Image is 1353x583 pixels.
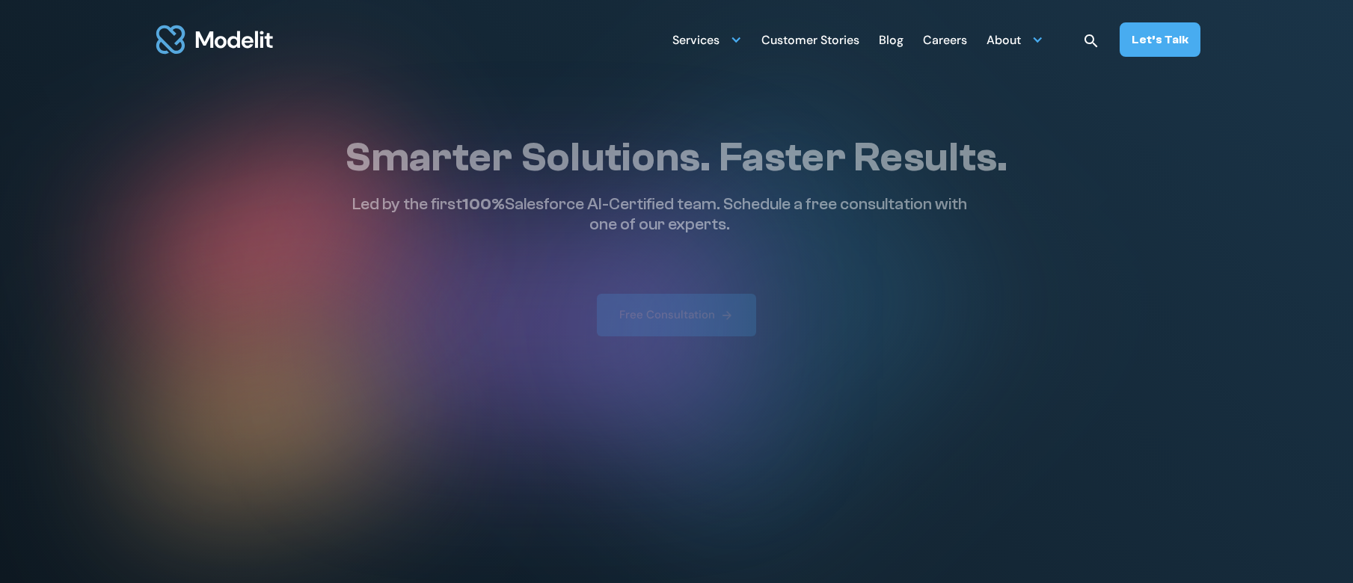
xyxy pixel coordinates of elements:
[761,27,859,56] div: Customer Stories
[597,294,757,336] a: Free Consultation
[619,307,715,323] div: Free Consultation
[153,16,276,63] a: home
[153,16,276,63] img: modelit logo
[879,27,903,56] div: Blog
[672,27,720,56] div: Services
[345,194,975,234] p: Led by the first Salesforce AI-Certified team. Schedule a free consultation with one of our experts.
[462,194,505,214] span: 100%
[987,25,1043,54] div: About
[879,25,903,54] a: Blog
[345,133,1007,182] h1: Smarter Solutions. Faster Results.
[761,25,859,54] a: Customer Stories
[672,25,742,54] div: Services
[987,27,1021,56] div: About
[1120,22,1200,57] a: Let’s Talk
[923,27,967,56] div: Careers
[1132,31,1188,48] div: Let’s Talk
[720,309,734,322] img: arrow right
[923,25,967,54] a: Careers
